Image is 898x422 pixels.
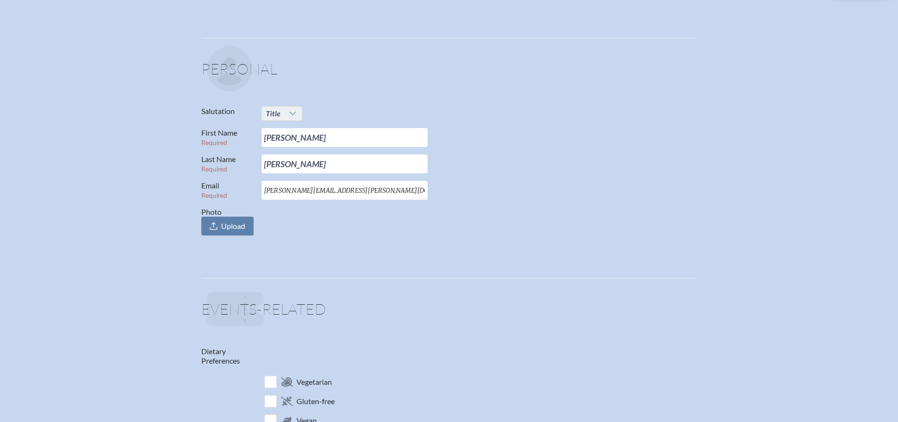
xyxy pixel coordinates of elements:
h1: Events-related [201,301,697,324]
span: Gluten-free [297,397,335,406]
span: Title [266,109,280,118]
label: Last Name [201,154,254,173]
label: Photo [201,207,254,235]
span: Required [201,192,227,199]
label: Dietary Preferences [201,347,240,365]
span: Vegetarian [297,377,332,387]
label: Email [201,181,254,200]
h1: Personal [201,61,697,84]
span: Required [201,165,227,173]
label: Salutation [201,106,254,116]
span: Upload [221,221,245,231]
span: Required [201,139,227,146]
label: First Name [201,128,254,147]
